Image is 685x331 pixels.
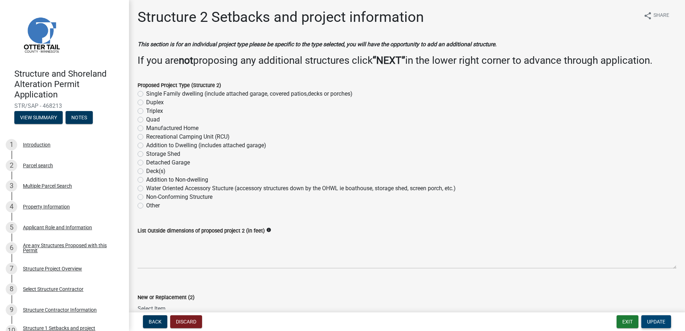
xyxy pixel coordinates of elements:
[66,111,93,124] button: Notes
[146,184,456,193] label: Water Oriented Accessory Stucture (accessory structures down by the OHWL ie boathouse, storage sh...
[179,54,193,66] strong: not
[146,124,198,133] label: Manufactured Home
[23,183,72,188] div: Multiple Parcel Search
[146,201,160,210] label: Other
[138,54,676,67] h3: If you are proposing any additional structures click in the lower right corner to advance through...
[6,160,17,171] div: 2
[146,167,166,176] label: Deck(s)
[146,90,353,98] label: Single Family dwelling (include attached garage, covered patios,decks or porches)
[146,107,163,115] label: Triplex
[14,69,123,100] h4: Structure and Shoreland Alteration Permit Application
[143,315,167,328] button: Back
[641,315,671,328] button: Update
[146,115,160,124] label: Quad
[6,201,17,212] div: 4
[6,242,17,254] div: 6
[138,229,265,234] label: List Outside dimensions of proposed project 2 (in feet)
[647,319,665,325] span: Update
[23,287,83,292] div: Select Structure Contractor
[638,9,675,23] button: shareShare
[14,102,115,109] span: STR/SAP - 468213
[146,158,190,167] label: Detached Garage
[149,319,162,325] span: Back
[14,111,63,124] button: View Summary
[6,139,17,150] div: 1
[6,283,17,295] div: 8
[66,115,93,121] wm-modal-confirm: Notes
[617,315,638,328] button: Exit
[23,243,118,253] div: Are any Structures Proposed with this Permit
[138,295,195,300] label: New or Replacement (2)
[6,304,17,316] div: 9
[14,115,63,121] wm-modal-confirm: Summary
[6,222,17,233] div: 5
[23,204,70,209] div: Property Information
[146,133,230,141] label: Recreational Camping Unit (RCU)
[373,54,405,66] strong: “NEXT”
[23,142,51,147] div: Introduction
[6,180,17,192] div: 3
[643,11,652,20] i: share
[14,8,68,61] img: Otter Tail County, Minnesota
[653,11,669,20] span: Share
[138,83,221,88] label: Proposed Project Type (Structure 2)
[23,163,53,168] div: Parcel search
[23,266,82,271] div: Structure Project Overview
[146,141,266,150] label: Addition to Dwelling (includes attached garage)
[170,315,202,328] button: Discard
[138,41,497,48] strong: This section is for an individual project type please be specific to the type selected, you will ...
[146,193,212,201] label: Non-Conforming Structure
[146,150,180,158] label: Storage Shed
[146,98,164,107] label: Duplex
[138,9,424,26] h1: Structure 2 Setbacks and project information
[6,263,17,274] div: 7
[23,225,92,230] div: Applicant Role and Information
[266,227,271,232] i: info
[146,176,208,184] label: Addition to Non-dwelling
[23,307,97,312] div: Structure Contractor Information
